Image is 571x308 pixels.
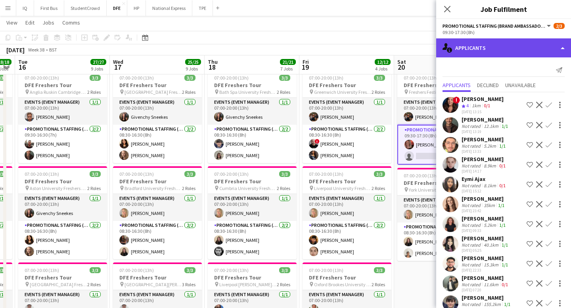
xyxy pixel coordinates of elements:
span: 2 Roles [87,89,101,95]
span: 3/3 [90,75,101,81]
span: Comms [62,19,80,26]
h3: DFE Freshers Tour [208,178,297,185]
app-card-role: Promotional Staffing (Brand Ambassadors)2/208:30-16:30 (8h)[PERSON_NAME][PERSON_NAME] [208,221,297,259]
div: [DATE] 14:17 [462,169,507,174]
h3: DFE Freshers Tour [208,274,297,281]
span: 3 Roles [182,281,195,287]
span: 07:00-20:00 (13h) [25,75,59,81]
app-skills-label: 1/1 [499,222,506,228]
div: [PERSON_NAME] [462,95,504,103]
span: 19 [301,63,309,72]
span: Liverpool [PERSON_NAME] University Freshers Fair [219,281,277,287]
span: Aston University Freshers Fair [30,185,87,191]
div: [DATE] 13:19 [462,129,510,134]
button: First Bus [34,0,64,16]
app-card-role: Promotional Staffing (Brand Ambassadors)2/208:30-16:30 (8h)[PERSON_NAME][PERSON_NAME] [303,221,391,259]
h3: Job Fulfilment [436,4,571,14]
span: 3/3 [184,171,195,177]
span: 2 Roles [87,185,101,191]
span: 2 Roles [182,185,195,191]
span: 3/3 [184,267,195,273]
app-skills-label: 1/1 [498,202,504,208]
span: Greenwich University Freshers Fair [314,89,372,95]
div: Not rated [462,143,482,149]
h3: DFE Freshers Tour [18,274,107,281]
h3: DFE Freshers Tour [208,82,297,89]
button: Promotional Staffing (Brand Ambassadors) [443,23,552,29]
span: Cumbria University Freshers Fair [219,185,277,191]
span: 2 Roles [182,89,195,95]
app-card-role: Events (Event Manager)1/107:00-20:00 (13h)Givenchy Sneekes [18,194,107,221]
div: 07:00-20:00 (13h)3/3DFE Freshers Tour Anglia Ruskin Cambridge Freshers Fair2 RolesEvents (Event M... [18,70,107,163]
div: 1km [470,103,482,109]
span: York University Freshers Fair [409,187,465,193]
app-skills-label: 1/1 [504,301,510,307]
div: [PERSON_NAME] [462,116,510,123]
a: Comms [59,17,83,28]
app-skills-label: 1/1 [502,242,508,248]
span: Anglia Ruskin Cambridge Freshers Fair [30,89,87,95]
span: 2 Roles [372,281,385,287]
span: [GEOGRAPHIC_DATA][PERSON_NAME][DEMOGRAPHIC_DATA] Freshers Fair [125,281,182,287]
span: 21/21 [280,59,296,65]
div: 15.3km [482,262,500,268]
span: [GEOGRAPHIC_DATA] Freshers Fair [125,89,182,95]
button: StudentCrowd [64,0,107,16]
a: Jobs [39,17,57,28]
app-skills-label: 1/1 [502,123,508,129]
button: TPE [192,0,213,16]
div: 8.9km [482,163,498,169]
app-skills-label: 1/1 [499,143,506,149]
span: 07:00-20:00 (13h) [309,75,343,81]
span: Promotional Staffing (Brand Ambassadors) [443,23,546,29]
span: Week 38 [26,47,46,53]
h3: DFE Freshers Tour [113,82,202,89]
app-card-role: Promotional Staffing (Brand Ambassadors)2/208:30-16:30 (8h)![PERSON_NAME][PERSON_NAME] [303,125,391,163]
app-card-role: Events (Event Manager)1/107:00-20:00 (13h)Givenchy Sneekes [113,98,202,125]
button: DFE [107,0,127,16]
span: Sat [397,58,406,65]
span: Wed [113,58,123,65]
app-card-role: Events (Event Manager)1/107:00-20:00 (13h)[PERSON_NAME] [303,98,391,125]
div: 155.2km [482,301,502,307]
h3: DFE Freshers Tour [18,178,107,185]
div: 07:00-20:00 (13h)3/3DFE Freshers Tour Aston University Freshers Fair2 RolesEvents (Event Manager)... [18,166,107,259]
div: [DATE] 05:25 [462,248,510,253]
span: 3/3 [90,267,101,273]
span: 07:00-20:00 (13h) [404,173,438,179]
app-card-role: Promotional Staffing (Brand Ambassadors)2/208:30-16:30 (8h)[PERSON_NAME][PERSON_NAME] [208,125,297,163]
app-card-role: Events (Event Manager)1/107:00-20:00 (13h)[PERSON_NAME] [397,98,486,125]
app-card-role: Promotional Staffing (Brand Ambassadors)16A1/209:30-17:30 (8h)[PERSON_NAME] [397,125,486,165]
app-card-role: Promotional Staffing (Brand Ambassadors)2/208:30-16:30 (8h)[PERSON_NAME][PERSON_NAME] [397,222,486,261]
span: 2 Roles [277,281,290,287]
span: Bradford University Freshers Fair [125,185,182,191]
span: 07:00-20:00 (13h) [309,267,343,273]
app-skills-label: 0/1 [484,103,490,108]
span: Bath Spa University Freshers Fair [219,89,277,95]
span: [GEOGRAPHIC_DATA] Freshers Fair [30,281,87,287]
div: 5.2km [482,143,498,149]
app-job-card: 07:00-20:00 (13h)3/3DFE Freshers Tour Cumbria University Freshers Fair2 RolesEvents (Event Manage... [208,166,297,259]
div: Not rated [462,183,482,188]
span: 3/3 [279,171,290,177]
app-card-role: Events (Event Manager)1/107:00-20:00 (13h)[PERSON_NAME] [397,196,486,222]
span: ! [453,97,460,104]
span: Edit [25,19,34,26]
app-job-card: 07:00-20:00 (13h)3/3DFE Freshers Tour York University Freshers Fair2 RolesEvents (Event Manager)1... [397,168,486,261]
div: Eymi Ajax [462,175,507,183]
app-card-role: Events (Event Manager)1/107:00-20:00 (13h)[PERSON_NAME] [208,194,297,221]
div: 07:00-20:00 (13h)3/3DFE Freshers Tour Bradford University Freshers Fair2 RolesEvents (Event Manag... [113,166,202,259]
span: 07:00-20:00 (13h) [119,75,154,81]
div: 40.1km [482,242,500,248]
div: Applicants [436,38,571,57]
div: Not rated [462,281,482,287]
span: 07:00-20:00 (13h) [309,171,343,177]
div: [DATE] [6,46,25,54]
span: 3/3 [90,171,101,177]
span: Tue [18,58,27,65]
span: 2 Roles [277,185,290,191]
div: 4 Jobs [375,66,390,72]
app-card-role: Promotional Staffing (Brand Ambassadors)2/208:30-16:30 (8h)[PERSON_NAME][PERSON_NAME] [113,221,202,259]
span: 3/3 [374,267,385,273]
